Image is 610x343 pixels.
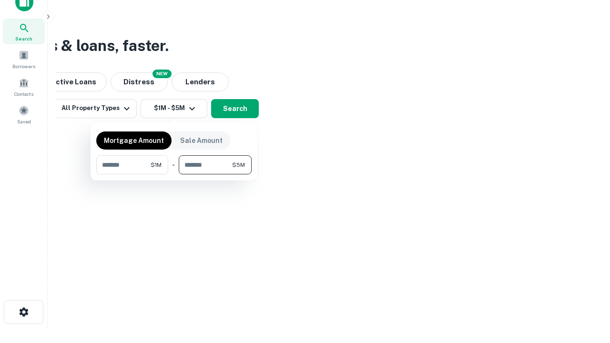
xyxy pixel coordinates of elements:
[104,135,164,146] p: Mortgage Amount
[562,267,610,313] iframe: Chat Widget
[172,155,175,174] div: -
[180,135,223,146] p: Sale Amount
[151,161,162,169] span: $1M
[232,161,245,169] span: $5M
